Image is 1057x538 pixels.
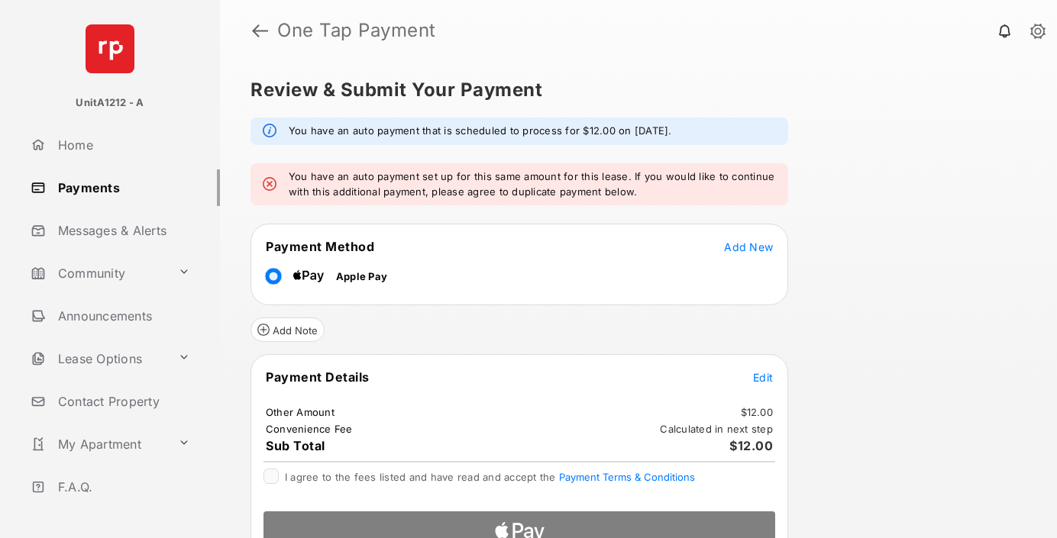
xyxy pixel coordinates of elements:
span: Add New [724,240,773,253]
button: Add New [724,239,773,254]
a: Lease Options [24,340,172,377]
td: Convenience Fee [265,422,354,436]
a: Community [24,255,172,292]
a: My Apartment [24,426,172,462]
button: Add Note [251,317,325,342]
span: Payment Method [266,239,374,254]
td: $12.00 [740,405,774,419]
a: Messages & Alerts [24,212,220,249]
button: Edit [753,369,773,385]
td: Other Amount [265,405,335,419]
span: $12.00 [729,438,773,453]
span: Payment Details [266,369,370,385]
a: F.A.Q. [24,469,220,505]
a: Home [24,127,220,163]
em: You have an auto payment set up for this same amount for this lease. If you would like to continu... [289,169,776,199]
td: Calculated in next step [659,422,774,436]
em: You have an auto payment that is scheduled to process for $12.00 on [DATE]. [289,124,672,139]
span: I agree to the fees listed and have read and accept the [285,471,695,483]
img: svg+xml;base64,PHN2ZyB4bWxucz0iaHR0cDovL3d3dy53My5vcmcvMjAwMC9zdmciIHdpZHRoPSI2NCIgaGVpZ2h0PSI2NC... [86,24,134,73]
button: I agree to the fees listed and have read and accept the [559,471,695,483]
strong: One Tap Payment [277,21,436,40]
span: Edit [753,371,773,384]
a: Announcements [24,298,220,334]
span: Sub Total [266,438,325,453]
a: Payments [24,169,220,206]
h5: Review & Submit Your Payment [251,81,1014,99]
p: UnitA1212 - A [76,95,144,111]
a: Contact Property [24,383,220,420]
span: Apple Pay [336,270,387,282]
